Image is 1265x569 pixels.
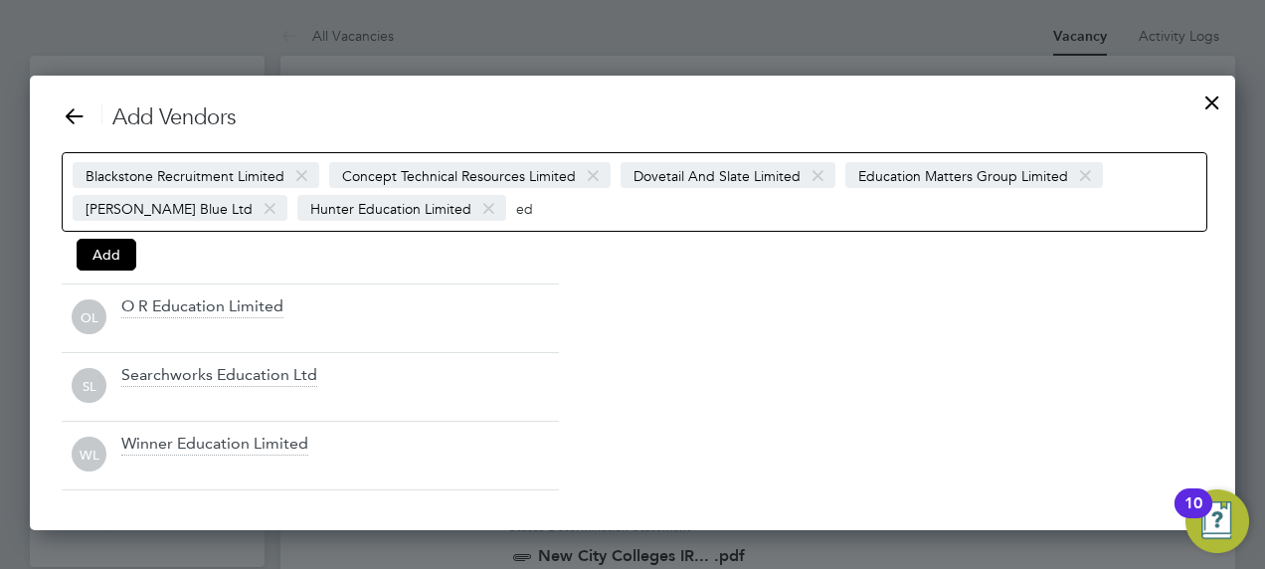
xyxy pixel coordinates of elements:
span: [PERSON_NAME] Blue Ltd [73,195,287,221]
span: Education Matters Group Limited [845,162,1103,188]
span: SL [72,369,106,404]
h3: Add Vendors [62,103,1203,132]
span: Hunter Education Limited [297,195,506,221]
span: WL [72,438,106,473]
div: O R Education Limited [121,296,283,318]
div: Searchworks Education Ltd [121,365,317,387]
input: Search vendors... [516,195,640,221]
div: 10 [1184,503,1202,529]
span: Blackstone Recruitment Limited [73,162,319,188]
button: Add [77,239,136,271]
span: OL [72,300,106,335]
div: Winner Education Limited [121,434,308,456]
span: Dovetail And Slate Limited [621,162,835,188]
button: Open Resource Center, 10 new notifications [1185,489,1249,553]
span: Concept Technical Resources Limited [329,162,611,188]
